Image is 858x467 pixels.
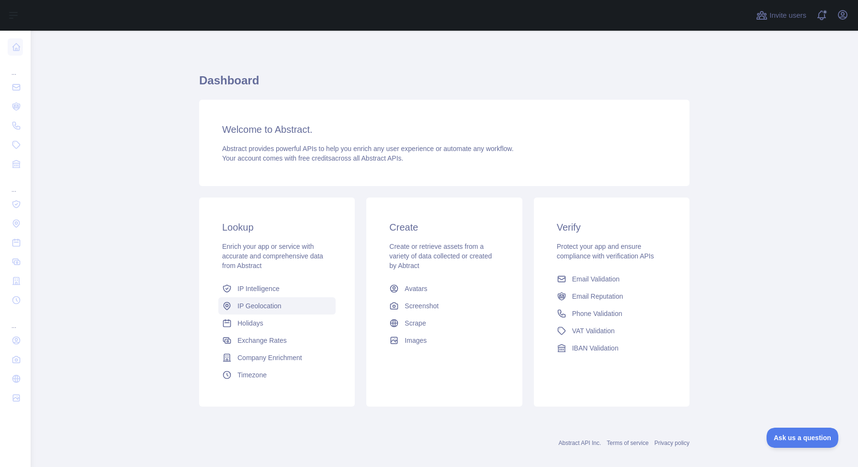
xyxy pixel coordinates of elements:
[237,353,302,362] span: Company Enrichment
[754,8,808,23] button: Invite users
[298,154,331,162] span: free credits
[237,301,282,311] span: IP Geolocation
[385,297,503,315] a: Screenshot
[553,288,670,305] a: Email Reputation
[222,154,403,162] span: Your account comes with across all Abstract APIs.
[8,175,23,194] div: ...
[199,73,689,96] h1: Dashboard
[385,280,503,297] a: Avatars
[385,332,503,349] a: Images
[607,440,648,446] a: Terms of service
[405,318,426,328] span: Scrape
[389,243,492,269] span: Create or retrieve assets from a variety of data collected or created by Abtract
[769,10,806,21] span: Invite users
[405,336,427,345] span: Images
[218,315,336,332] a: Holidays
[572,309,622,318] span: Phone Validation
[572,326,615,336] span: VAT Validation
[553,322,670,339] a: VAT Validation
[557,221,666,234] h3: Verify
[222,145,514,152] span: Abstract provides powerful APIs to help you enrich any user experience or automate any workflow.
[8,58,23,77] div: ...
[553,305,670,322] a: Phone Validation
[557,243,654,260] span: Protect your app and ensure compliance with verification APIs
[559,440,601,446] a: Abstract API Inc.
[218,280,336,297] a: IP Intelligence
[405,301,439,311] span: Screenshot
[572,343,619,353] span: IBAN Validation
[572,292,623,301] span: Email Reputation
[237,336,287,345] span: Exchange Rates
[237,318,263,328] span: Holidays
[222,243,323,269] span: Enrich your app or service with accurate and comprehensive data from Abstract
[572,274,620,284] span: Email Validation
[553,339,670,357] a: IBAN Validation
[405,284,427,293] span: Avatars
[218,349,336,366] a: Company Enrichment
[218,297,336,315] a: IP Geolocation
[553,270,670,288] a: Email Validation
[655,440,689,446] a: Privacy policy
[767,428,839,448] iframe: Toggle Customer Support
[389,221,499,234] h3: Create
[237,370,267,380] span: Timezone
[222,123,666,136] h3: Welcome to Abstract.
[222,221,332,234] h3: Lookup
[385,315,503,332] a: Scrape
[218,366,336,384] a: Timezone
[8,311,23,330] div: ...
[237,284,280,293] span: IP Intelligence
[218,332,336,349] a: Exchange Rates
